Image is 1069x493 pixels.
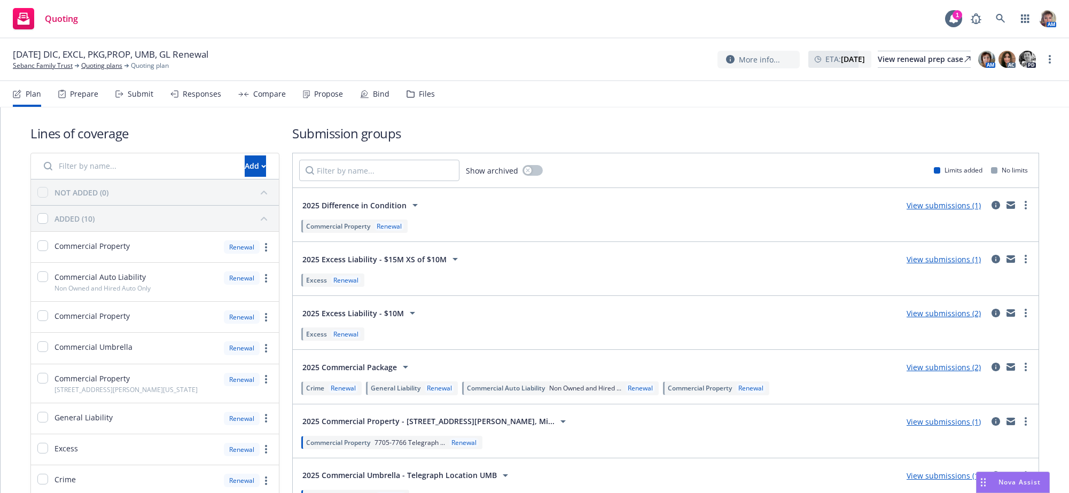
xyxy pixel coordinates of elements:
a: Switch app [1015,8,1036,29]
a: mail [1004,199,1017,212]
a: more [260,311,272,324]
a: View submissions (1) [907,417,981,427]
a: Quoting plans [81,61,122,71]
a: more [1019,361,1032,373]
div: Prepare [70,90,98,98]
div: 1 [953,10,962,20]
div: Renewal [449,438,479,447]
span: Excess [306,330,327,339]
button: 2025 Difference in Condition [299,194,425,216]
img: photo [978,51,995,68]
span: Commercial Umbrella [54,341,132,353]
a: Report a Bug [965,8,987,29]
img: photo [1019,51,1036,68]
input: Filter by name... [37,155,238,177]
div: ADDED (10) [54,213,95,224]
button: ADDED (10) [54,210,272,227]
div: No limits [991,166,1028,175]
a: mail [1004,253,1017,265]
img: photo [1039,10,1056,27]
span: Excess [306,276,327,285]
div: Files [419,90,435,98]
span: Commercial Property [306,438,370,447]
a: circleInformation [989,469,1002,482]
a: more [1019,199,1032,212]
div: Renewal [736,384,766,393]
img: photo [998,51,1016,68]
div: Renewal [329,384,358,393]
div: Renewal [425,384,454,393]
span: Commercial Property [54,240,130,252]
a: mail [1004,361,1017,373]
a: more [260,272,272,285]
span: General Liability [54,412,113,423]
a: circleInformation [989,415,1002,428]
span: ETA : [825,53,865,65]
a: circleInformation [989,307,1002,319]
a: more [1019,469,1032,482]
button: Add [245,155,266,177]
span: Crime [306,384,324,393]
div: Add [245,156,266,176]
a: circleInformation [989,361,1002,373]
span: 7705-7766 Telegraph ... [374,438,445,447]
a: mail [1004,415,1017,428]
button: 2025 Excess Liability - $15M XS of $10M [299,248,465,270]
div: Renewal [224,271,260,285]
div: Renewal [374,222,404,231]
div: Submit [128,90,153,98]
div: Responses [183,90,221,98]
h1: Lines of coverage [30,124,279,142]
span: 2025 Difference in Condition [302,200,407,211]
button: 2025 Excess Liability - $10M [299,302,422,324]
a: Quoting [9,4,82,34]
div: View renewal prep case [878,51,971,67]
div: Compare [253,90,286,98]
a: more [1019,253,1032,265]
span: 2025 Excess Liability - $15M XS of $10M [302,254,447,265]
button: More info... [717,51,800,68]
div: Renewal [224,412,260,425]
a: more [1019,307,1032,319]
a: more [1019,415,1032,428]
span: Commercial Auto Liability [54,271,146,283]
a: View submissions (2) [907,308,981,318]
a: more [260,373,272,386]
span: Quoting plan [131,61,169,71]
span: Commercial Property [54,373,130,384]
span: Non Owned and Hired ... [549,384,621,393]
div: Drag to move [977,472,990,492]
a: more [260,412,272,425]
a: mail [1004,469,1017,482]
a: circleInformation [989,199,1002,212]
span: 2025 Commercial Package [302,362,397,373]
span: Commercial Auto Liability [467,384,545,393]
a: View submissions (1) [907,254,981,264]
span: 2025 Commercial Property - [STREET_ADDRESS][PERSON_NAME], Mi... [302,416,555,427]
div: Bind [373,90,389,98]
a: more [260,443,272,456]
button: 2025 Commercial Property - [STREET_ADDRESS][PERSON_NAME], Mi... [299,411,573,432]
span: Commercial Property [306,222,370,231]
button: NOT ADDED (0) [54,184,272,201]
span: Crime [54,474,76,485]
span: Show archived [466,165,518,176]
a: View renewal prep case [878,51,971,68]
a: circleInformation [989,253,1002,265]
a: View submissions (1) [907,200,981,210]
input: Filter by name... [299,160,459,181]
div: Plan [26,90,41,98]
a: Search [990,8,1011,29]
div: Renewal [626,384,655,393]
a: View submissions (2) [907,362,981,372]
div: Renewal [224,443,260,456]
span: Commercial Property [668,384,732,393]
a: Sebanc Family Trust [13,61,73,71]
a: more [260,241,272,254]
span: [DATE] DIC, EXCL, PKG,PROP, UMB, GL Renewal [13,48,208,61]
span: 2025 Excess Liability - $10M [302,308,404,319]
div: NOT ADDED (0) [54,187,108,198]
span: General Liability [371,384,420,393]
div: Renewal [224,474,260,487]
span: [STREET_ADDRESS][PERSON_NAME][US_STATE] [54,385,198,394]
